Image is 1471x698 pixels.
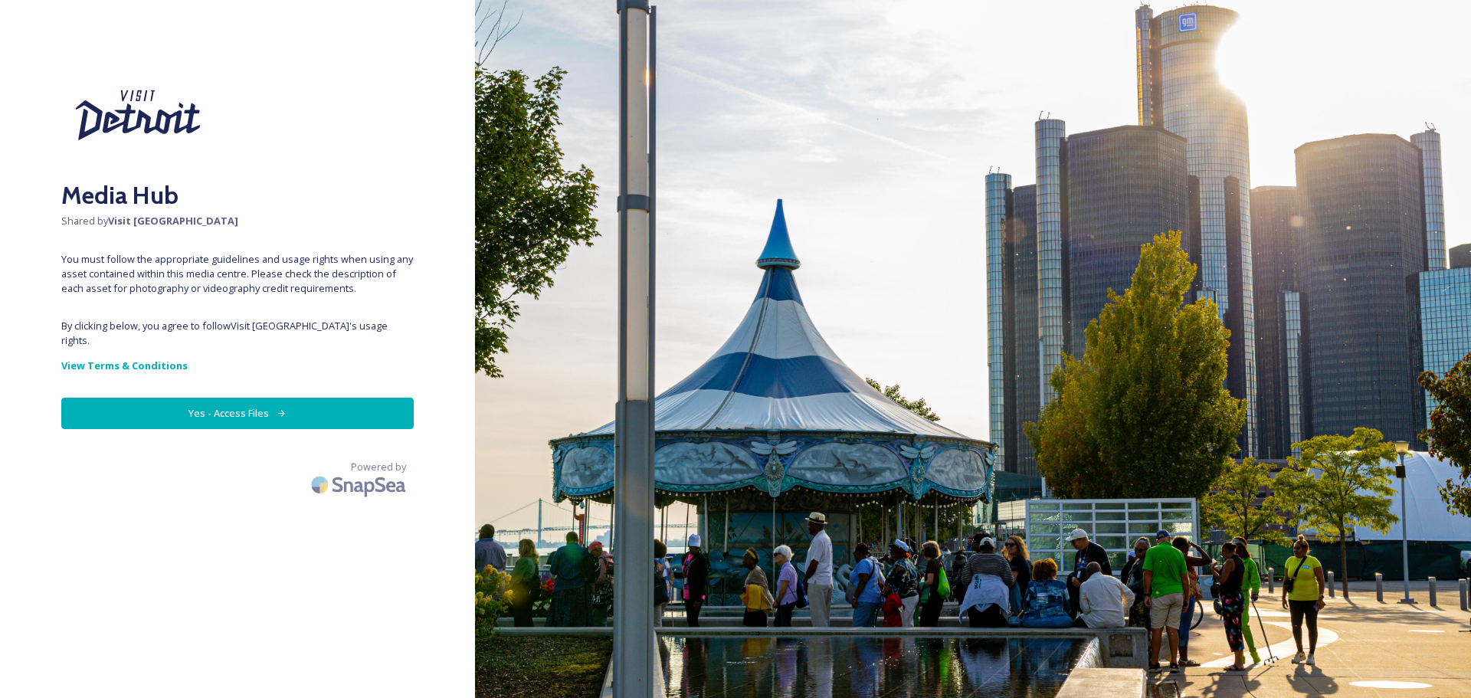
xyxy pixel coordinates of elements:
span: Shared by [61,214,414,228]
span: You must follow the appropriate guidelines and usage rights when using any asset contained within... [61,252,414,297]
span: Powered by [351,460,406,474]
img: Visit%20Detroit%20New%202024.svg [61,61,215,169]
strong: View Terms & Conditions [61,359,188,372]
h2: Media Hub [61,177,414,214]
img: SnapSea Logo [306,467,414,503]
a: View Terms & Conditions [61,356,414,375]
button: Yes - Access Files [61,398,414,429]
strong: Visit [GEOGRAPHIC_DATA] [108,214,238,228]
span: By clicking below, you agree to follow Visit [GEOGRAPHIC_DATA] 's usage rights. [61,319,414,348]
